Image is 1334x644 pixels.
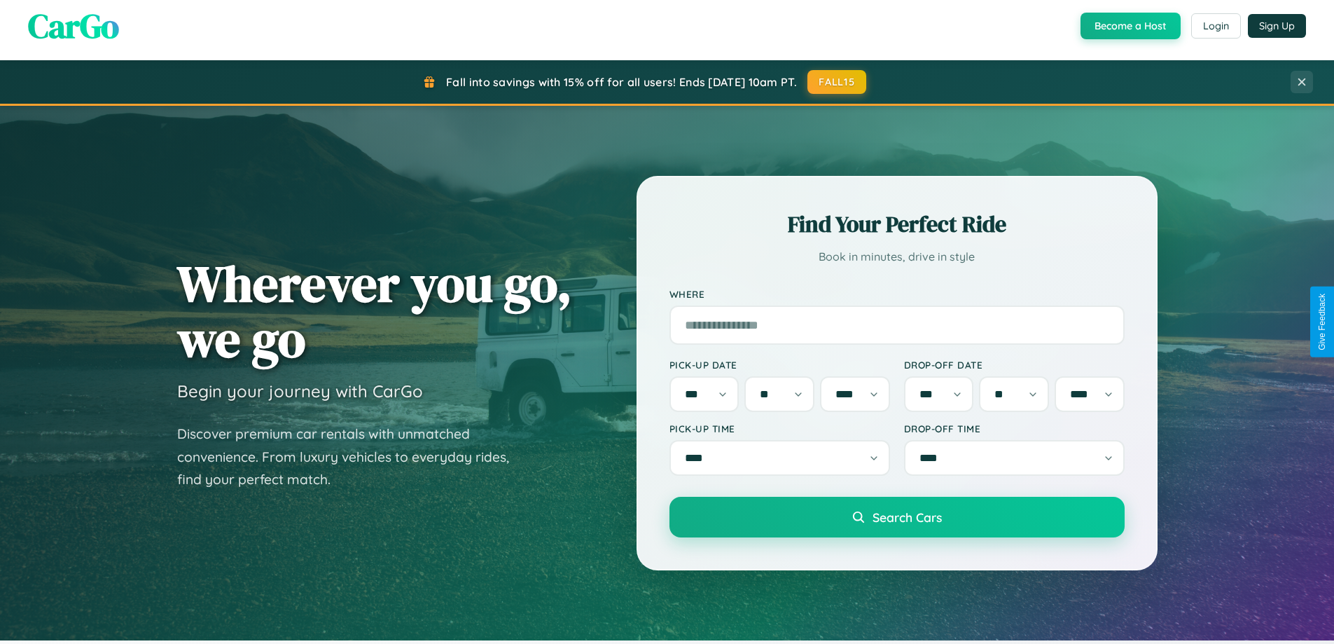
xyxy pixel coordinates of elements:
label: Drop-off Date [904,359,1125,371]
label: Pick-up Time [669,423,890,434]
h3: Begin your journey with CarGo [177,381,423,402]
button: FALL15 [807,70,866,94]
span: Fall into savings with 15% off for all users! Ends [DATE] 10am PT. [446,75,797,89]
button: Sign Up [1248,14,1306,38]
span: CarGo [28,3,119,49]
p: Discover premium car rentals with unmatched convenience. From luxury vehicles to everyday rides, ... [177,423,527,491]
div: Give Feedback [1317,294,1327,350]
label: Where [669,288,1125,300]
button: Search Cars [669,497,1125,537]
h1: Wherever you go, we go [177,256,572,366]
label: Drop-off Time [904,423,1125,434]
button: Become a Host [1081,13,1181,39]
span: Search Cars [873,509,942,525]
p: Book in minutes, drive in style [669,247,1125,267]
h2: Find Your Perfect Ride [669,209,1125,240]
label: Pick-up Date [669,359,890,371]
button: Login [1191,13,1241,39]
